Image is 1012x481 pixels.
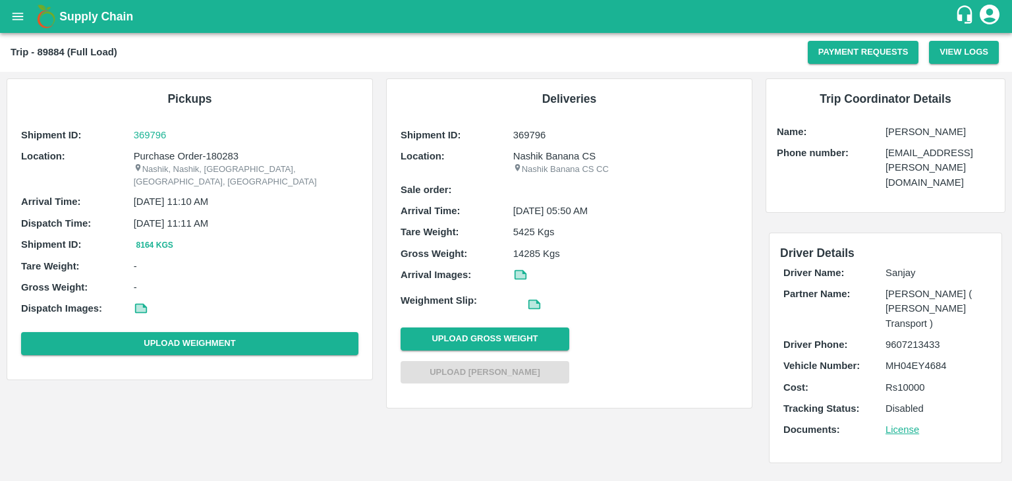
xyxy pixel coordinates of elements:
b: Tracking Status: [783,403,859,414]
b: Shipment ID: [21,130,82,140]
b: Location: [21,151,65,161]
b: Dispatch Time: [21,218,91,229]
b: Vehicle Number: [783,360,860,371]
h6: Pickups [18,90,362,108]
button: open drawer [3,1,33,32]
p: [DATE] 05:50 AM [513,204,738,218]
button: Upload Weighment [21,332,358,355]
p: Rs 10000 [885,380,988,395]
div: account of current user [978,3,1001,30]
b: Shipment ID: [401,130,461,140]
p: 5425 Kgs [513,225,738,239]
b: Supply Chain [59,10,133,23]
b: Phone number: [777,148,849,158]
p: MH04EY4684 [885,358,988,373]
p: - [134,259,358,273]
button: 8164 Kgs [134,239,176,252]
b: Cost: [783,382,808,393]
b: Arrival Time: [21,196,80,207]
img: logo [33,3,59,30]
p: [EMAIL_ADDRESS][PERSON_NAME][DOMAIN_NAME] [885,146,994,190]
b: Driver Phone: [783,339,847,350]
b: Shipment ID: [21,239,82,250]
h6: Deliveries [397,90,741,108]
p: Sanjay [885,266,988,280]
a: 369796 [134,128,358,142]
p: [PERSON_NAME] [885,125,994,139]
p: - [134,280,358,295]
b: Sale order: [401,184,452,195]
b: Partner Name: [783,289,850,299]
b: Documents: [783,424,840,435]
b: Dispatch Images: [21,303,102,314]
p: [PERSON_NAME] ( [PERSON_NAME] Transport ) [885,287,988,331]
p: Purchase Order-180283 [134,149,358,163]
b: Weighment Slip: [401,295,477,306]
p: Disabled [885,401,988,416]
p: Nashik Banana CS [513,149,738,163]
b: Name: [777,127,806,137]
button: Payment Requests [808,41,919,64]
b: Arrival Images: [401,269,471,280]
b: Arrival Time: [401,206,460,216]
button: View Logs [929,41,999,64]
b: Tare Weight: [21,261,80,271]
p: 14285 Kgs [513,246,738,261]
h6: Trip Coordinator Details [777,90,994,108]
a: Supply Chain [59,7,955,26]
b: Location: [401,151,445,161]
b: Tare Weight: [401,227,459,237]
p: Nashik Banana CS CC [513,163,738,176]
p: 369796 [513,128,738,142]
p: 9607213433 [885,337,988,352]
button: Upload Gross Weight [401,327,569,351]
b: Gross Weight: [21,282,88,293]
b: Trip - 89884 (Full Load) [11,47,117,57]
span: Driver Details [780,246,855,260]
p: Nashik, Nashik, [GEOGRAPHIC_DATA], [GEOGRAPHIC_DATA], [GEOGRAPHIC_DATA] [134,163,358,188]
p: [DATE] 11:10 AM [134,194,358,209]
div: customer-support [955,5,978,28]
b: Gross Weight: [401,248,467,259]
a: License [885,424,919,435]
b: Driver Name: [783,268,844,278]
p: [DATE] 11:11 AM [134,216,358,231]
